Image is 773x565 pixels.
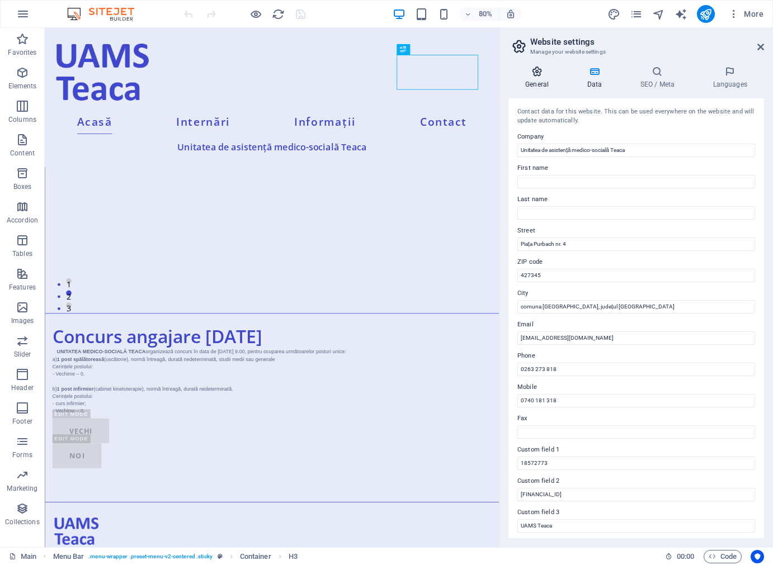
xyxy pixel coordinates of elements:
[9,550,36,563] a: Click to cancel selection. Double-click to open Pages
[724,5,768,23] button: More
[517,412,755,425] label: Fax
[665,550,695,563] h6: Session time
[675,8,687,21] i: AI Writer
[728,8,763,20] span: More
[5,517,39,526] p: Collections
[517,130,755,144] label: Company
[8,48,36,57] p: Favorites
[623,66,696,89] h4: SEO / Meta
[289,550,298,563] span: Click to select. Double-click to edit
[517,506,755,519] label: Custom field 3
[26,328,32,335] button: 2
[697,5,715,23] button: publish
[517,474,755,488] label: Custom field 2
[751,550,764,563] button: Usercentrics
[64,7,148,21] img: Editor Logo
[9,283,36,292] p: Features
[630,7,643,21] button: pages
[652,8,665,21] i: Navigator
[8,82,37,91] p: Elements
[88,550,213,563] span: . menu-wrapper .preset-menu-v2-centered .sticky
[8,115,36,124] p: Columns
[709,550,737,563] span: Code
[7,484,37,493] p: Marketing
[508,66,570,89] h4: General
[570,66,623,89] h4: Data
[249,7,262,21] button: Click here to leave preview mode and continue editing
[7,216,38,225] p: Accordion
[685,552,686,561] span: :
[12,450,32,459] p: Forms
[218,553,223,559] i: This element is a customizable preset
[12,249,32,258] p: Tables
[460,7,499,21] button: 80%
[517,318,755,331] label: Email
[677,550,694,563] span: 00 00
[26,313,32,320] button: 1
[517,443,755,457] label: Custom field 1
[704,550,742,563] button: Code
[652,7,666,21] button: navigator
[53,550,84,563] span: Click to select. Double-click to edit
[477,7,494,21] h6: 80%
[530,47,742,57] h3: Manage your website settings
[271,7,285,21] button: reload
[517,349,755,363] label: Phone
[14,350,31,359] p: Slider
[26,343,32,350] button: 3
[517,224,755,238] label: Street
[240,550,271,563] span: Click to select. Double-click to edit
[517,537,755,550] label: Custom field 4
[607,7,621,21] button: design
[696,66,764,89] h4: Languages
[517,107,755,126] div: Contact data for this website. This can be used everywhere on the website and will update automat...
[630,8,643,21] i: Pages (Ctrl+Alt+S)
[517,193,755,206] label: Last name
[53,550,298,563] nav: breadcrumb
[506,9,516,19] i: On resize automatically adjust zoom level to fit chosen device.
[517,162,755,175] label: First name
[517,381,755,394] label: Mobile
[675,7,688,21] button: text_generator
[12,417,32,426] p: Footer
[272,8,285,21] i: Reload page
[517,255,755,269] label: ZIP code
[13,182,32,191] p: Boxes
[517,287,755,300] label: City
[607,8,620,21] i: Design (Ctrl+Alt+Y)
[530,37,764,47] h2: Website settings
[11,316,34,325] p: Images
[11,383,34,392] p: Header
[10,149,35,158] p: Content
